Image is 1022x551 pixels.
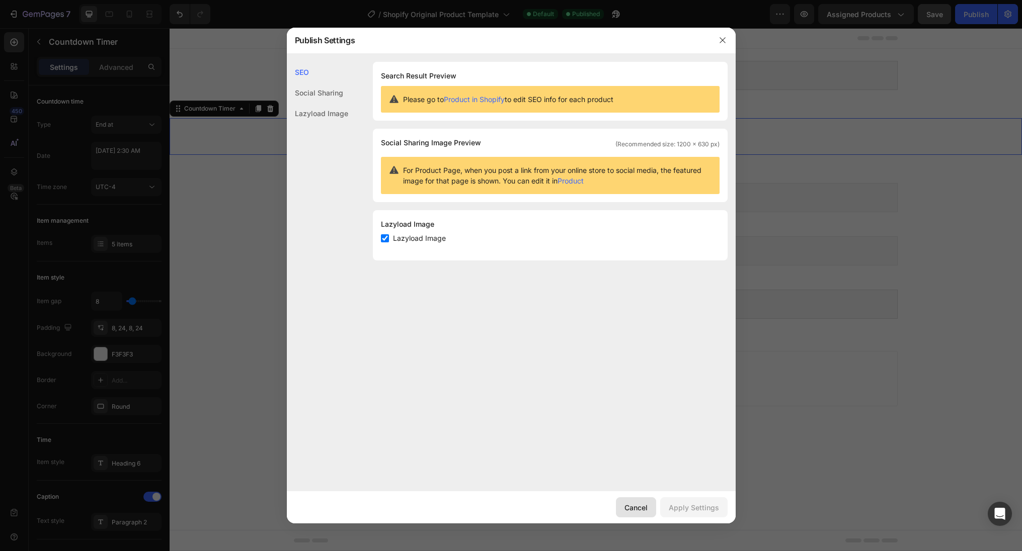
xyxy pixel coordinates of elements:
[390,94,404,109] div: 17
[487,113,507,123] p: Second
[988,502,1012,526] div: Open Intercom Messenger
[436,113,454,123] p: Minute
[615,140,720,149] span: (Recommended size: 1200 x 630 px)
[436,94,454,109] div: 12
[396,352,449,361] span: from URL or image
[403,94,613,105] span: Please go to to edit SEO info for each product
[287,27,710,53] div: Publish Settings
[287,103,348,124] div: Lazyload Image
[387,41,482,53] span: Shopify section: main-product
[382,217,487,229] span: Shopify section: related-products
[382,163,487,175] span: Shopify section: scrolling-content
[390,113,404,123] p: Hour
[558,176,584,185] a: Product
[403,317,450,328] span: Add section
[381,137,481,149] span: Social Sharing Image Preview
[13,76,68,85] div: Countdown Timer
[393,232,446,244] span: Lazyload Image
[470,340,532,350] div: Add blank section
[463,352,538,361] span: then drag & drop elements
[669,502,719,513] div: Apply Settings
[313,352,382,361] span: inspired by CRO experts
[381,70,720,82] h1: Search Result Preview
[403,165,712,186] span: For Product Page, when you post a link from your online store to social media, the featured image...
[346,113,358,123] p: Day
[487,94,507,109] div: 26
[346,94,358,109] div: 04
[444,95,505,104] a: Product in Shopify
[318,340,379,350] div: Choose templates
[287,82,348,103] div: Social Sharing
[624,502,648,513] div: Cancel
[616,497,656,517] button: Cancel
[397,340,450,350] div: Generate layout
[381,218,720,230] div: Lazyload Image
[660,497,728,517] button: Apply Settings
[287,62,348,82] div: SEO
[387,270,482,282] span: Shopify section: custom-liquid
